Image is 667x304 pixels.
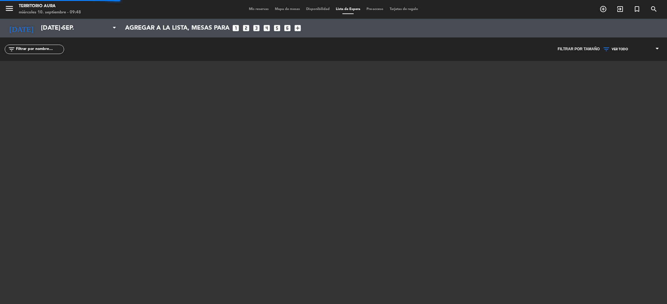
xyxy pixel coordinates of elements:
[8,46,15,53] i: filter_list
[616,5,624,13] i: exit_to_app
[58,24,66,32] i: arrow_drop_down
[387,7,421,11] span: Tarjetas de regalo
[633,5,641,13] i: turned_in_not
[252,24,260,32] i: looks_3
[5,21,38,35] i: [DATE]
[5,4,14,15] button: menu
[363,7,387,11] span: Pre-acceso
[599,5,607,13] i: add_circle_outline
[19,9,81,16] div: miércoles 10. septiembre - 09:48
[125,24,230,32] span: Agregar a la lista, mesas para
[5,4,14,13] i: menu
[272,7,303,11] span: Mapa de mesas
[558,46,600,52] span: Filtrar por tamaño
[15,46,64,53] input: Filtrar por nombre...
[294,24,302,32] i: add_box
[242,24,250,32] i: looks_two
[612,47,628,51] span: VER TODO
[273,24,281,32] i: looks_5
[303,7,333,11] span: Disponibilidad
[263,24,271,32] i: looks_4
[650,5,658,13] i: search
[246,7,272,11] span: Mis reservas
[19,3,81,9] div: TERRITORIO AURA
[232,24,240,32] i: looks_one
[283,24,291,32] i: looks_6
[333,7,363,11] span: Lista de Espera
